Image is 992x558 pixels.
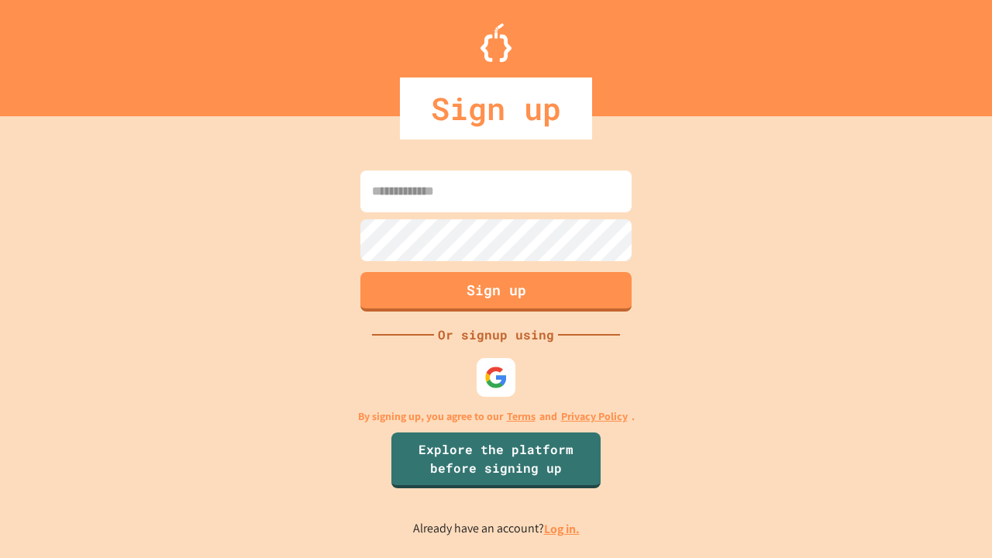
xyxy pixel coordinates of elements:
[507,408,536,425] a: Terms
[400,77,592,139] div: Sign up
[434,325,558,344] div: Or signup using
[391,432,601,488] a: Explore the platform before signing up
[480,23,511,62] img: Logo.svg
[358,408,635,425] p: By signing up, you agree to our and .
[544,521,580,537] a: Log in.
[484,366,508,389] img: google-icon.svg
[413,519,580,539] p: Already have an account?
[561,408,628,425] a: Privacy Policy
[360,272,632,312] button: Sign up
